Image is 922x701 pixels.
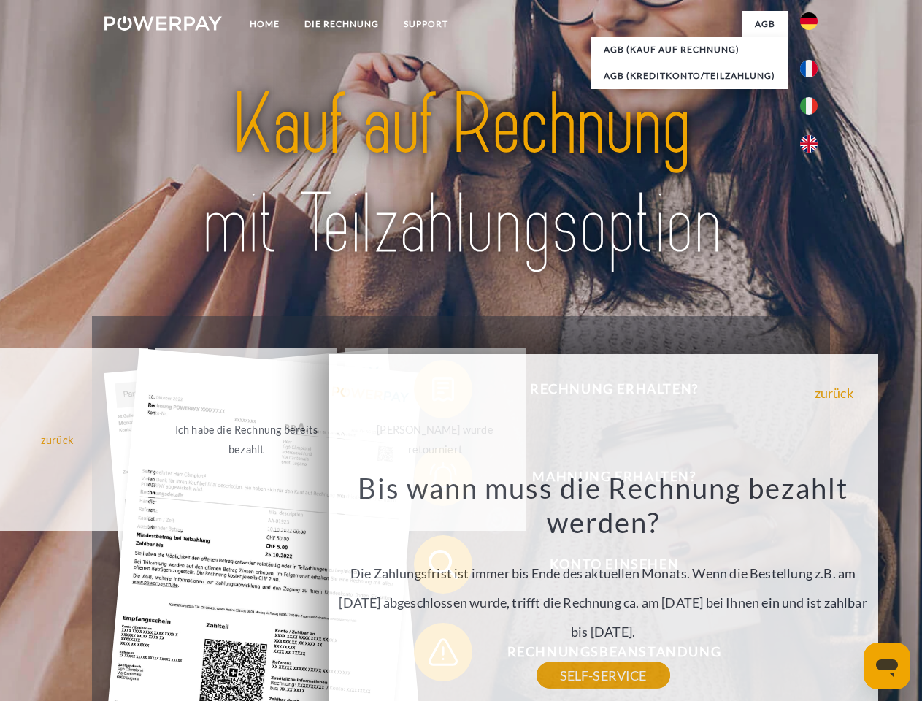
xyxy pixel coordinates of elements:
a: AGB (Kauf auf Rechnung) [591,37,788,63]
h3: Bis wann muss die Rechnung bezahlt werden? [337,470,869,540]
img: fr [800,60,818,77]
a: SELF-SERVICE [537,662,670,689]
img: title-powerpay_de.svg [139,70,783,280]
img: logo-powerpay-white.svg [104,16,222,31]
a: zurück [815,386,853,399]
a: Home [237,11,292,37]
img: it [800,97,818,115]
a: SUPPORT [391,11,461,37]
div: Die Zahlungsfrist ist immer bis Ende des aktuellen Monats. Wenn die Bestellung z.B. am [DATE] abg... [337,470,869,675]
iframe: Schaltfläche zum Öffnen des Messaging-Fensters [864,643,910,689]
img: en [800,135,818,153]
img: de [800,12,818,30]
div: Ich habe die Rechnung bereits bezahlt [164,420,329,459]
a: DIE RECHNUNG [292,11,391,37]
a: AGB (Kreditkonto/Teilzahlung) [591,63,788,89]
a: agb [742,11,788,37]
